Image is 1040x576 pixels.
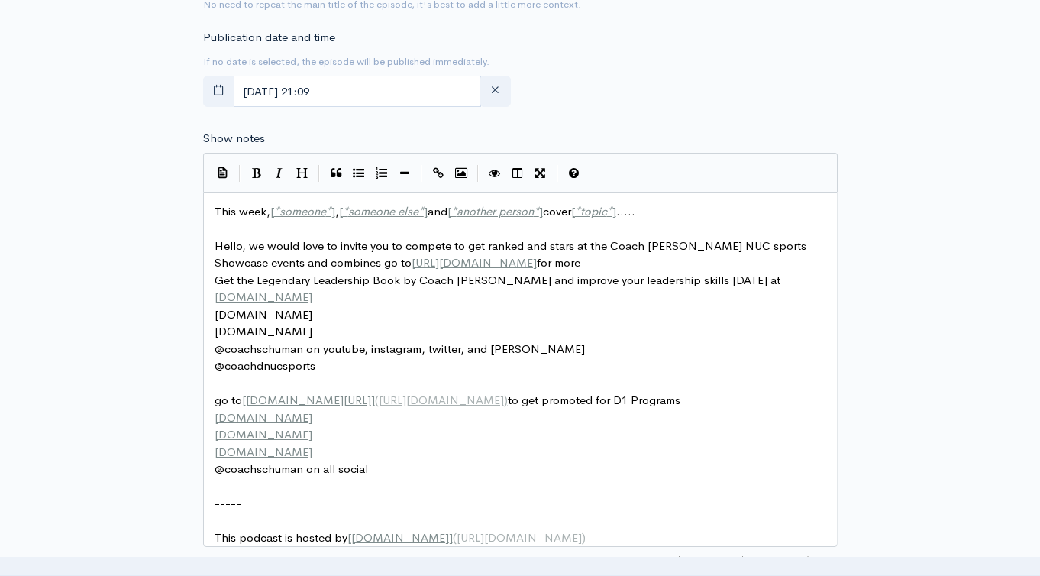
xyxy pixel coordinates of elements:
[449,530,453,545] span: ]
[215,238,809,270] span: Hello, we would love to invite you to compete to get ranked and stars at the Coach [PERSON_NAME] ...
[483,162,506,185] button: Toggle Preview
[215,461,368,476] span: @coachschuman on all social
[529,162,552,185] button: Toggle Fullscreen
[203,55,489,68] small: If no date is selected, the episode will be published immediately.
[242,393,246,407] span: [
[612,204,616,218] span: ]
[539,204,543,218] span: ]
[325,162,347,185] button: Quote
[270,204,274,218] span: [
[246,393,371,407] span: [DOMAIN_NAME][URL]
[215,393,680,407] span: go to to get promoted for D1 Programs
[580,204,607,218] span: topic
[347,530,351,545] span: [
[215,204,635,218] span: This week, , and cover .....
[427,162,450,185] button: Create Link
[215,307,312,322] span: [DOMAIN_NAME]
[480,76,511,107] button: clear
[424,204,428,218] span: ]
[291,162,314,185] button: Heading
[370,162,393,185] button: Numbered List
[245,162,268,185] button: Bold
[393,162,416,185] button: Insert Horizontal Line
[331,204,335,218] span: ]
[457,530,582,545] span: [URL][DOMAIN_NAME]
[477,165,479,183] i: |
[212,160,234,183] button: Insert Show Notes Template
[412,255,537,270] span: [URL][DOMAIN_NAME]
[371,393,375,407] span: ]
[375,393,379,407] span: (
[421,165,422,183] i: |
[215,445,312,459] span: [DOMAIN_NAME]
[215,341,585,356] span: @coachschuman on youtube, instagram, twitter, and [PERSON_NAME]
[453,530,457,545] span: (
[215,427,312,442] span: [DOMAIN_NAME]
[571,204,575,218] span: [
[339,204,343,218] span: [
[347,162,370,185] button: Generic List
[504,393,508,407] span: )
[279,204,326,218] span: someone
[447,204,451,218] span: [
[215,410,312,425] span: [DOMAIN_NAME]
[215,290,312,304] span: [DOMAIN_NAME]
[318,165,320,183] i: |
[215,273,780,287] span: Get the Legendary Leadership Book by Coach [PERSON_NAME] and improve your leadership skills [DATE...
[582,530,586,545] span: )
[563,162,586,185] button: Markdown Guide
[379,393,504,407] span: [URL][DOMAIN_NAME]
[215,324,312,338] span: [DOMAIN_NAME]
[215,530,586,545] span: This podcast is hosted by
[203,130,265,147] label: Show notes
[736,553,830,567] span: 768/2000
[557,165,558,183] i: |
[215,496,241,510] span: -----
[268,162,291,185] button: Italic
[351,530,449,545] span: [DOMAIN_NAME]
[239,165,241,183] i: |
[450,162,473,185] button: Insert Image
[506,162,529,185] button: Toggle Side by Side
[203,29,335,47] label: Publication date and time
[348,204,418,218] span: someone else
[215,358,315,373] span: @coachdnucsports
[203,76,234,107] button: toggle
[634,553,727,567] span: Autosaved: 09:09 PM
[457,204,534,218] span: another person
